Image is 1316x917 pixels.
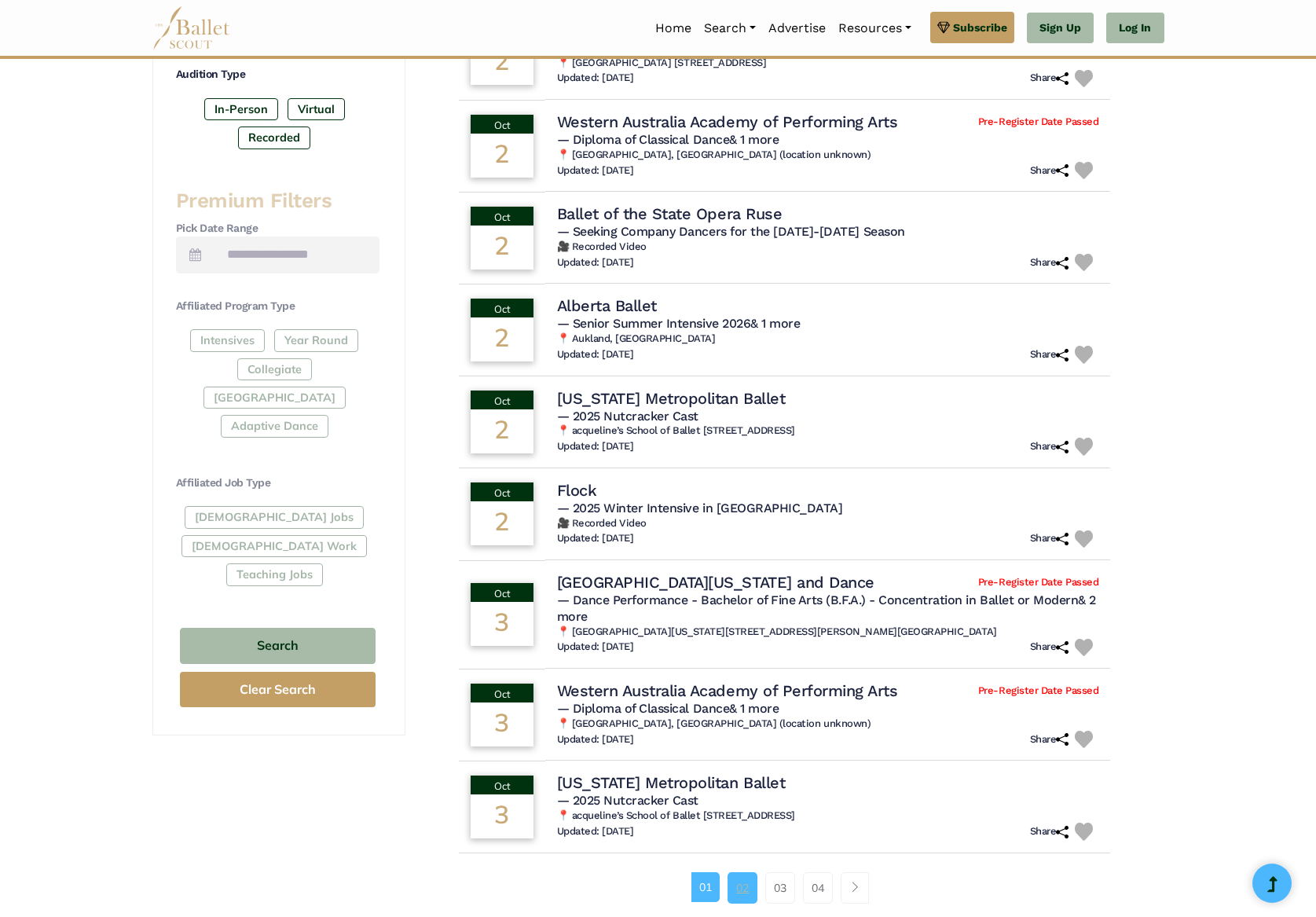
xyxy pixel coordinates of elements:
[1030,733,1069,746] h6: Share
[557,332,1099,346] h6: 📍 Aukland, [GEOGRAPHIC_DATA]
[953,19,1007,36] span: Subscribe
[557,701,779,716] span: — Diploma of Classical Dance
[238,127,310,149] label: Recorded
[176,67,379,83] h4: Audition Type
[557,316,801,331] span: — Senior Summer Intensive 2026
[691,872,720,902] a: 01
[557,240,1099,254] h6: 🎥 Recorded Video
[471,482,533,501] div: Oct
[557,149,1099,162] h6: 📍 [GEOGRAPHIC_DATA], [GEOGRAPHIC_DATA] (location unknown)
[1027,13,1094,44] a: Sign Up
[471,702,533,746] div: 3
[557,164,634,178] h6: Updated: [DATE]
[557,809,1099,823] h6: 📍 acqueline’s School of Ballet [STREET_ADDRESS]
[937,19,950,36] img: gem.svg
[288,98,345,120] label: Virtual
[471,583,533,602] div: Oct
[1030,825,1069,838] h6: Share
[557,640,634,654] h6: Updated: [DATE]
[557,680,898,701] h4: Western Australia Academy of Performing Arts
[471,134,533,178] div: 2
[832,12,918,45] a: Resources
[765,872,795,904] a: 03
[176,221,379,237] h4: Pick Date Range
[176,299,379,314] h4: Affiliated Program Type
[557,517,1099,530] h6: 🎥 Recorded Video
[691,872,878,904] nav: Page navigation example
[557,572,874,592] h4: [GEOGRAPHIC_DATA][US_STATE] and Dance
[1030,164,1069,178] h6: Share
[471,684,533,702] div: Oct
[557,256,634,270] h6: Updated: [DATE]
[471,501,533,545] div: 2
[557,772,786,793] h4: [US_STATE] Metropolitan Ballet
[557,717,1099,731] h6: 📍 [GEOGRAPHIC_DATA], [GEOGRAPHIC_DATA] (location unknown)
[1030,440,1069,453] h6: Share
[557,793,698,808] span: — 2025 Nutcracker Cast
[557,132,779,147] span: — Diploma of Classical Dance
[557,592,1096,624] a: & 2 more
[557,72,634,85] h6: Updated: [DATE]
[471,602,533,646] div: 3
[978,684,1098,698] span: Pre-Register Date Passed
[557,733,634,746] h6: Updated: [DATE]
[750,316,800,331] a: & 1 more
[729,701,779,716] a: & 1 more
[204,98,278,120] label: In-Person
[471,317,533,361] div: 2
[471,794,533,838] div: 3
[557,57,1099,70] h6: 📍 [GEOGRAPHIC_DATA] [STREET_ADDRESS]
[471,776,533,794] div: Oct
[557,112,898,132] h4: Western Australia Academy of Performing Arts
[180,672,376,707] button: Clear Search
[471,115,533,134] div: Oct
[557,224,905,239] span: — Seeking Company Dancers for the [DATE]-[DATE] Season
[471,41,533,85] div: 2
[557,204,783,224] h4: Ballet of the State Opera Ruse
[557,440,634,453] h6: Updated: [DATE]
[557,501,843,515] span: — 2025 Winter Intensive in [GEOGRAPHIC_DATA]
[698,12,762,45] a: Search
[762,12,832,45] a: Advertise
[1106,13,1164,44] a: Log In
[471,409,533,453] div: 2
[803,872,833,904] a: 04
[557,625,1099,639] h6: 📍 [GEOGRAPHIC_DATA][US_STATE][STREET_ADDRESS][PERSON_NAME][GEOGRAPHIC_DATA]
[471,299,533,317] div: Oct
[1030,640,1069,654] h6: Share
[557,388,786,409] h4: [US_STATE] Metropolitan Ballet
[176,188,379,215] h3: Premium Filters
[1030,256,1069,270] h6: Share
[1030,72,1069,85] h6: Share
[471,226,533,270] div: 2
[471,207,533,226] div: Oct
[978,116,1098,129] span: Pre-Register Date Passed
[557,592,1096,624] span: — Dance Performance - Bachelor of Fine Arts (B.F.A.) - Concentration in Ballet or Modern
[930,12,1014,43] a: Subscribe
[557,532,634,545] h6: Updated: [DATE]
[728,872,757,904] a: 02
[180,628,376,665] button: Search
[557,348,634,361] h6: Updated: [DATE]
[557,409,698,424] span: — 2025 Nutcracker Cast
[557,480,597,501] h4: Flock
[557,825,634,838] h6: Updated: [DATE]
[176,475,379,491] h4: Affiliated Job Type
[471,391,533,409] div: Oct
[557,424,1099,438] h6: 📍 acqueline’s School of Ballet [STREET_ADDRESS]
[1030,532,1069,545] h6: Share
[729,132,779,147] a: & 1 more
[649,12,698,45] a: Home
[1030,348,1069,361] h6: Share
[978,576,1098,589] span: Pre-Register Date Passed
[557,295,657,316] h4: Alberta Ballet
